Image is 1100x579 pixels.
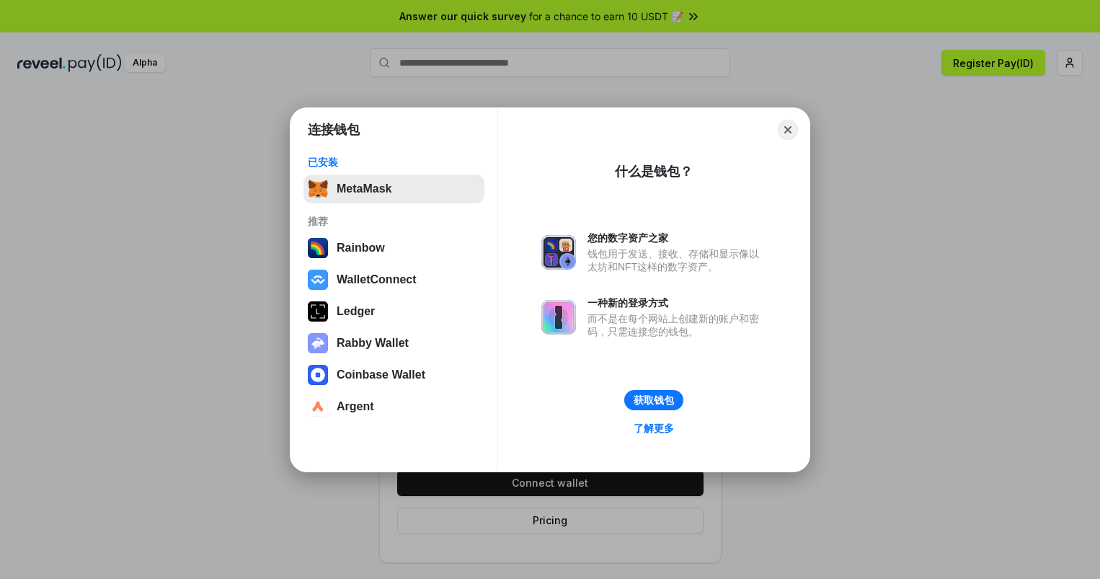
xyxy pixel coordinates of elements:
div: Coinbase Wallet [337,368,425,381]
img: svg+xml,%3Csvg%20xmlns%3D%22http%3A%2F%2Fwww.w3.org%2F2000%2Fsvg%22%20fill%3D%22none%22%20viewBox... [541,235,576,270]
div: 钱包用于发送、接收、存储和显示像以太坊和NFT这样的数字资产。 [587,247,766,273]
div: Rainbow [337,242,385,255]
img: svg+xml,%3Csvg%20xmlns%3D%22http%3A%2F%2Fwww.w3.org%2F2000%2Fsvg%22%20fill%3D%22none%22%20viewBox... [308,333,328,353]
div: Ledger [337,305,375,318]
button: Rainbow [303,234,484,262]
h1: 连接钱包 [308,121,360,138]
img: svg+xml,%3Csvg%20fill%3D%22none%22%20height%3D%2233%22%20viewBox%3D%220%200%2035%2033%22%20width%... [308,179,328,199]
a: 了解更多 [625,419,683,438]
img: svg+xml,%3Csvg%20width%3D%2228%22%20height%3D%2228%22%20viewBox%3D%220%200%2028%2028%22%20fill%3D... [308,397,328,417]
div: WalletConnect [337,273,417,286]
img: svg+xml,%3Csvg%20width%3D%22120%22%20height%3D%22120%22%20viewBox%3D%220%200%20120%20120%22%20fil... [308,238,328,258]
div: 什么是钱包？ [615,163,693,180]
img: svg+xml,%3Csvg%20xmlns%3D%22http%3A%2F%2Fwww.w3.org%2F2000%2Fsvg%22%20fill%3D%22none%22%20viewBox... [541,300,576,335]
button: 获取钱包 [624,390,683,410]
button: Coinbase Wallet [303,361,484,389]
div: 获取钱包 [634,394,674,407]
img: svg+xml,%3Csvg%20width%3D%2228%22%20height%3D%2228%22%20viewBox%3D%220%200%2028%2028%22%20fill%3D... [308,270,328,290]
button: Close [778,120,798,140]
div: 而不是在每个网站上创建新的账户和密码，只需连接您的钱包。 [587,312,766,338]
div: 推荐 [308,215,480,228]
button: Rabby Wallet [303,329,484,358]
div: 已安装 [308,156,480,169]
div: MetaMask [337,182,391,195]
button: Ledger [303,297,484,326]
div: Rabby Wallet [337,337,409,350]
div: 一种新的登录方式 [587,296,766,309]
img: svg+xml,%3Csvg%20width%3D%2228%22%20height%3D%2228%22%20viewBox%3D%220%200%2028%2028%22%20fill%3D... [308,365,328,385]
div: 了解更多 [634,422,674,435]
img: svg+xml,%3Csvg%20xmlns%3D%22http%3A%2F%2Fwww.w3.org%2F2000%2Fsvg%22%20width%3D%2228%22%20height%3... [308,301,328,322]
button: WalletConnect [303,265,484,294]
div: Argent [337,400,374,413]
div: 您的数字资产之家 [587,231,766,244]
button: MetaMask [303,174,484,203]
button: Argent [303,392,484,421]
